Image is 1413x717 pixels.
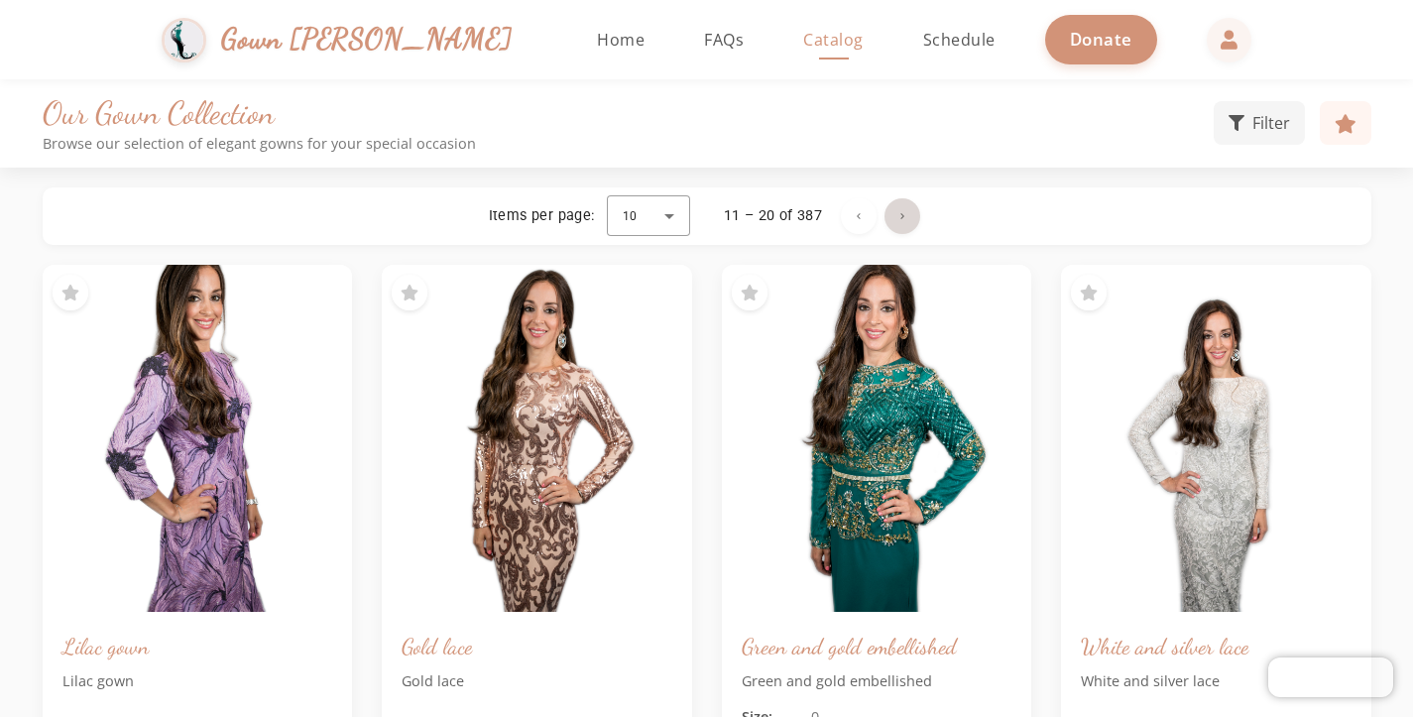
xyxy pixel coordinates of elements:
[884,198,920,234] button: Next page
[1252,111,1290,135] span: Filter
[923,29,996,51] span: Schedule
[803,29,864,51] span: Catalog
[1045,15,1157,63] a: Donate
[1061,265,1371,612] img: White and silver lace
[742,632,1012,660] h3: Green and gold embellished
[742,670,1012,692] p: Green and gold embellished
[597,29,645,51] span: Home
[402,632,672,660] h3: Gold lace
[841,198,877,234] button: Previous page
[62,632,333,660] h3: Lilac gown
[724,206,823,226] div: 11 – 20 of 387
[1070,28,1132,51] span: Donate
[382,265,692,612] img: Gold lace
[43,265,353,612] img: Lilac gown
[43,94,1214,132] h1: Our Gown Collection
[489,206,595,226] div: Items per page:
[704,29,744,51] span: FAQs
[221,18,512,60] span: Gown [PERSON_NAME]
[43,135,1214,152] p: Browse our selection of elegant gowns for your special occasion
[1214,101,1305,145] button: Filter
[162,18,206,62] img: Gown Gmach Logo
[162,13,531,67] a: Gown [PERSON_NAME]
[1268,657,1393,697] iframe: Chatra live chat
[1081,632,1352,660] h3: White and silver lace
[722,265,1032,612] img: Green and gold embellished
